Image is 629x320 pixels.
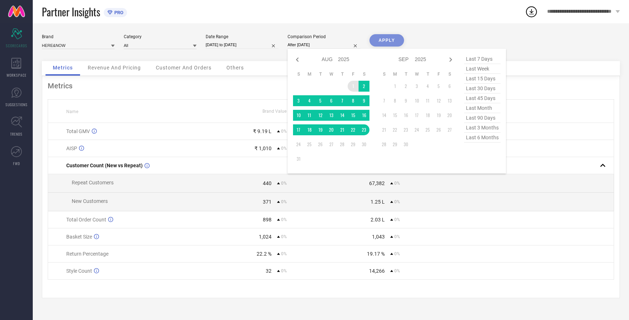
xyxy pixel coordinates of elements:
[433,71,444,77] th: Friday
[369,180,385,186] div: 67,382
[411,124,422,135] td: Wed Sep 24 2025
[411,81,422,92] td: Wed Sep 03 2025
[337,110,348,121] td: Thu Aug 14 2025
[42,34,115,39] div: Brand
[293,139,304,150] td: Sun Aug 24 2025
[411,110,422,121] td: Wed Sep 17 2025
[304,124,315,135] td: Mon Aug 18 2025
[444,71,455,77] th: Saturday
[315,124,326,135] td: Tue Aug 19 2025
[389,71,400,77] th: Monday
[348,95,359,106] td: Fri Aug 08 2025
[253,128,272,134] div: ₹ 9.19 L
[281,181,287,186] span: 0%
[422,95,433,106] td: Thu Sep 11 2025
[433,124,444,135] td: Fri Sep 26 2025
[88,65,141,71] span: Revenue And Pricing
[444,81,455,92] td: Sat Sep 06 2025
[379,139,389,150] td: Sun Sep 28 2025
[379,124,389,135] td: Sun Sep 21 2025
[281,268,287,273] span: 0%
[379,71,389,77] th: Sunday
[281,199,287,204] span: 0%
[359,139,369,150] td: Sat Aug 30 2025
[464,93,501,103] span: last 45 days
[433,81,444,92] td: Fri Sep 05 2025
[206,34,278,39] div: Date Range
[348,81,359,92] td: Fri Aug 01 2025
[359,95,369,106] td: Sat Aug 09 2025
[400,110,411,121] td: Tue Sep 16 2025
[288,41,360,49] input: Select comparison period
[369,268,385,274] div: 14,266
[206,41,278,49] input: Select date range
[262,109,286,114] span: Brand Value
[66,268,92,274] span: Style Count
[257,251,272,257] div: 22.2 %
[66,234,92,240] span: Basket Size
[367,251,385,257] div: 19.17 %
[394,181,400,186] span: 0%
[394,251,400,256] span: 0%
[10,131,23,137] span: TRENDS
[394,234,400,239] span: 0%
[433,95,444,106] td: Fri Sep 12 2025
[389,81,400,92] td: Mon Sep 01 2025
[281,251,287,256] span: 0%
[372,234,385,240] div: 1,043
[281,234,287,239] span: 0%
[389,124,400,135] td: Mon Sep 22 2025
[304,95,315,106] td: Mon Aug 04 2025
[337,71,348,77] th: Thursday
[422,71,433,77] th: Thursday
[359,71,369,77] th: Saturday
[337,139,348,150] td: Thu Aug 28 2025
[315,95,326,106] td: Tue Aug 05 2025
[293,71,304,77] th: Sunday
[400,71,411,77] th: Tuesday
[400,95,411,106] td: Tue Sep 09 2025
[304,71,315,77] th: Monday
[371,199,385,205] div: 1.25 L
[7,72,27,78] span: WORKSPACE
[359,124,369,135] td: Sat Aug 23 2025
[48,81,614,90] div: Metrics
[66,145,77,151] span: AISP
[326,124,337,135] td: Wed Aug 20 2025
[359,110,369,121] td: Sat Aug 16 2025
[359,81,369,92] td: Sat Aug 02 2025
[66,109,78,114] span: Name
[525,5,538,18] div: Open download list
[5,102,28,107] span: SUGGESTIONS
[293,55,302,64] div: Previous month
[281,146,287,151] span: 0%
[288,34,360,39] div: Comparison Period
[400,139,411,150] td: Tue Sep 30 2025
[293,110,304,121] td: Sun Aug 10 2025
[464,54,501,64] span: last 7 days
[464,133,501,143] span: last 6 months
[394,268,400,273] span: 0%
[464,64,501,74] span: last week
[293,124,304,135] td: Sun Aug 17 2025
[326,139,337,150] td: Wed Aug 27 2025
[72,180,114,185] span: Repeat Customers
[422,124,433,135] td: Thu Sep 25 2025
[446,55,455,64] div: Next month
[72,198,108,204] span: New Customers
[304,110,315,121] td: Mon Aug 11 2025
[389,139,400,150] td: Mon Sep 29 2025
[6,43,27,48] span: SCORECARDS
[53,65,73,71] span: Metrics
[411,95,422,106] td: Wed Sep 10 2025
[394,217,400,222] span: 0%
[444,124,455,135] td: Sat Sep 27 2025
[371,217,385,223] div: 2.03 L
[400,124,411,135] td: Tue Sep 23 2025
[326,95,337,106] td: Wed Aug 06 2025
[464,103,501,113] span: last month
[66,128,90,134] span: Total GMV
[326,110,337,121] td: Wed Aug 13 2025
[444,95,455,106] td: Sat Sep 13 2025
[411,71,422,77] th: Wednesday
